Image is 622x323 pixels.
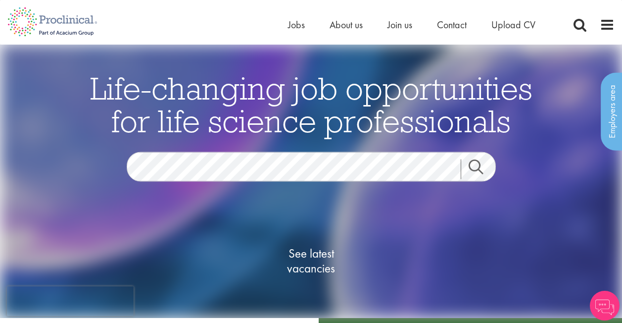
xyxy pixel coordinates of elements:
a: See latestvacancies [262,206,361,315]
a: About us [330,18,363,31]
a: Jobs [288,18,305,31]
img: candidate home [0,45,621,318]
img: Chatbot [590,291,620,321]
span: See latest vacancies [262,246,361,275]
a: Join us [387,18,412,31]
iframe: reCAPTCHA [7,286,134,316]
a: Upload CV [491,18,535,31]
a: Contact [437,18,467,31]
a: Job search submit button [461,159,503,179]
span: Life-changing job opportunities for life science professionals [90,68,532,140]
